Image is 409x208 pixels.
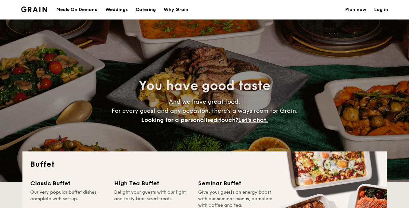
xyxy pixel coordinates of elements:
span: Looking for a personalised touch? [141,116,238,123]
a: Logotype [21,6,48,12]
span: And we have great food. For every guest and any occasion, there’s always room for Grain. [112,98,298,123]
div: Seminar Buffet [198,179,274,188]
h2: Buffet [30,159,379,170]
span: Let's chat. [238,116,268,123]
span: You have good taste [139,78,270,94]
div: Classic Buffet [30,179,106,188]
img: Grain [21,6,48,12]
div: High Tea Buffet [114,179,190,188]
